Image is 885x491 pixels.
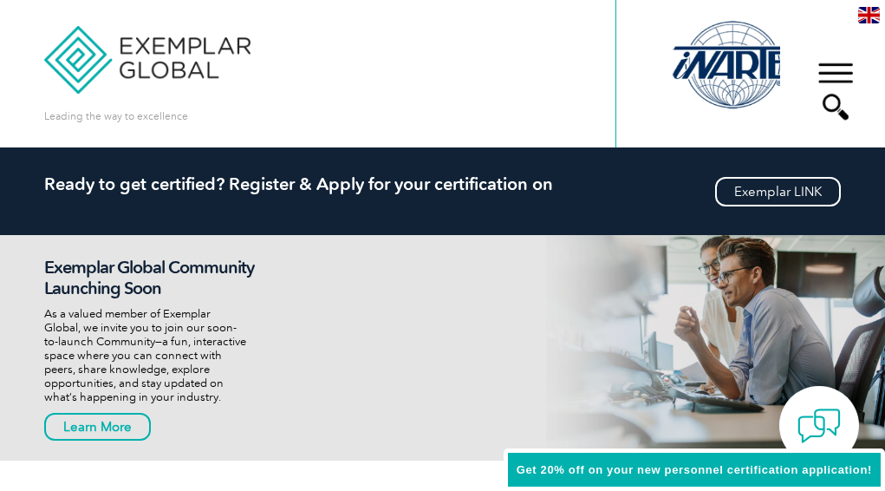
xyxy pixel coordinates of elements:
[44,107,188,126] p: Leading the way to excellence
[715,177,841,206] a: Exemplar LINK
[44,173,841,194] h2: Ready to get certified? Register & Apply for your certification on
[44,257,273,298] h2: Exemplar Global Community Launching Soon
[44,307,273,404] p: As a valued member of Exemplar Global, we invite you to join our soon-to-launch Community—a fun, ...
[797,404,841,448] img: contact-chat.png
[44,413,151,441] a: Learn More
[517,463,872,476] span: Get 20% off on your new personnel certification application!
[858,7,880,23] img: en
